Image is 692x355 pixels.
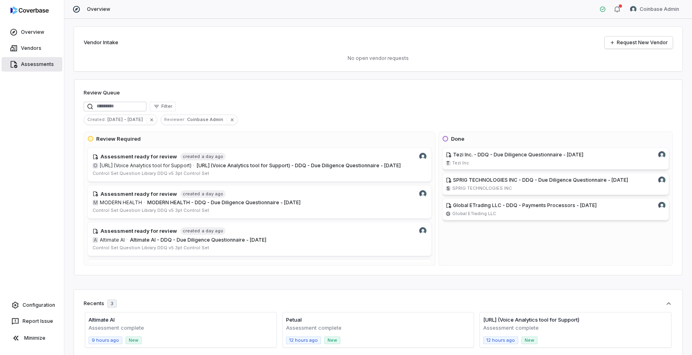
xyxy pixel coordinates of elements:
img: Coinbase Admin avatar [419,153,426,160]
h4: Assessment ready for review [101,190,177,198]
a: Overview [2,25,62,39]
span: Global ETrading LLC [452,211,496,217]
a: Request New Vendor [605,37,673,49]
button: Filter [150,102,176,111]
span: · [126,237,128,243]
img: Coinbase Admin avatar [630,6,636,12]
a: Coinbase Admin avatarAssessment ready for reviewcreateda day agoMMODERN HEALTH·MODERN HEALTH - DD... [87,185,432,219]
img: Coinbase Admin avatar [658,151,665,158]
span: SPRIG TECHNOLOGIES INC - DDQ - Due Diligence Questionnaire - [DATE] [453,177,628,183]
a: Configuration [3,298,61,312]
h4: Assessment ready for review [101,153,177,161]
a: [URL] (Voice Analytics tool for Support) [483,316,579,323]
a: Tezi Inc. - DDQ - Due Diligence Questionnaire - [DATE]Coinbase Admin avatarTTezi Inc. [442,148,669,170]
span: Coinbase Admin [640,6,679,12]
a: Petual [286,316,302,323]
span: Coinbase Admin [187,116,227,123]
a: Altimate AI [89,316,115,323]
a: Coinbase Admin avatarAssessment ready for reviewcreateda day agoO[URL] (Voice Analytics tool for ... [87,148,432,182]
span: Control Set: Question Library DDQ v5 3pt Control Set [93,170,209,176]
h1: Review Queue [84,89,120,97]
span: Filter [161,103,172,109]
span: a day ago [202,228,223,234]
button: Report Issue [3,314,61,328]
h2: Vendor Intake [84,39,118,47]
span: a day ago [202,154,223,160]
span: MODERN HEALTH [100,199,142,206]
a: SPRIG TECHNOLOGIES INC - DDQ - Due Diligence Questionnaire - [DATE]Coinbase Admin avatarSSPRIG TE... [442,173,669,195]
div: Recents [84,300,117,308]
span: created [183,154,200,160]
span: 3 [111,301,113,307]
span: SPRIG TECHNOLOGIES INC [452,185,512,191]
span: created [183,191,200,197]
span: Altimate AI [100,237,125,243]
a: Coinbase Admin avatarAssessment ready for reviewcreateda day ago [87,259,432,293]
span: Control Set: Question Library DDQ v5 3pt Control Set [93,245,209,250]
span: [URL] (Voice Analytics tool for Support) [100,162,192,169]
span: · [193,162,194,169]
span: Global ETrading LLC - DDQ - Payments Processors - [DATE] [453,202,597,208]
span: created [183,228,200,234]
span: Altimate AI - DDQ - Due Diligence Questionnaire - [DATE] [130,237,266,243]
span: Tezi Inc. [452,160,470,166]
button: Coinbase Admin avatarCoinbase Admin [625,3,684,15]
a: Coinbase Admin avatarAssessment ready for reviewcreateda day agoAAltimate AI·Altimate AI - DDQ - ... [87,222,432,256]
span: · [144,199,145,206]
a: Assessments [2,57,62,72]
img: Coinbase Admin avatar [658,176,665,184]
a: Global ETrading LLC - DDQ - Payments Processors - [DATE]Coinbase Admin avatarGGlobal ETrading LLC [442,198,669,220]
h3: Review Required [96,135,141,143]
span: MODERN HEALTH - DDQ - Due Diligence Questionnaire - [DATE] [147,199,301,205]
span: Control Set: Question Library DDQ v5 3pt Control Set [93,207,209,213]
button: Minimize [3,330,61,346]
span: [URL] (Voice Analytics tool for Support) - DDQ - Due Diligence Questionnaire - [DATE] [197,162,401,168]
span: Reviewer : [161,116,187,123]
p: No open vendor requests [84,55,673,62]
h4: Assessment ready for review [101,227,177,235]
span: Created : [84,116,107,123]
h3: Done [451,135,464,143]
span: [DATE] - [DATE] [107,116,146,123]
button: Recents3 [84,300,673,308]
span: a day ago [202,191,223,197]
span: Tezi Inc. - DDQ - Due Diligence Questionnaire - [DATE] [453,152,583,158]
img: logo-D7KZi-bG.svg [10,6,49,14]
img: Coinbase Admin avatar [419,190,426,197]
img: Coinbase Admin avatar [419,227,426,234]
img: Coinbase Admin avatar [658,202,665,209]
span: Overview [87,6,110,12]
a: Vendors [2,41,62,55]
